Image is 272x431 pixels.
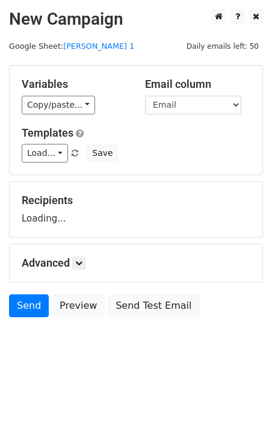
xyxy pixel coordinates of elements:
[22,256,250,270] h5: Advanced
[22,96,95,114] a: Copy/paste...
[108,294,199,317] a: Send Test Email
[182,40,263,53] span: Daily emails left: 50
[182,42,263,51] a: Daily emails left: 50
[9,42,134,51] small: Google Sheet:
[22,126,73,139] a: Templates
[22,194,250,207] h5: Recipients
[145,78,250,91] h5: Email column
[52,294,105,317] a: Preview
[22,144,68,163] a: Load...
[22,78,127,91] h5: Variables
[9,9,263,29] h2: New Campaign
[9,294,49,317] a: Send
[22,194,250,225] div: Loading...
[63,42,134,51] a: [PERSON_NAME] 1
[87,144,118,163] button: Save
